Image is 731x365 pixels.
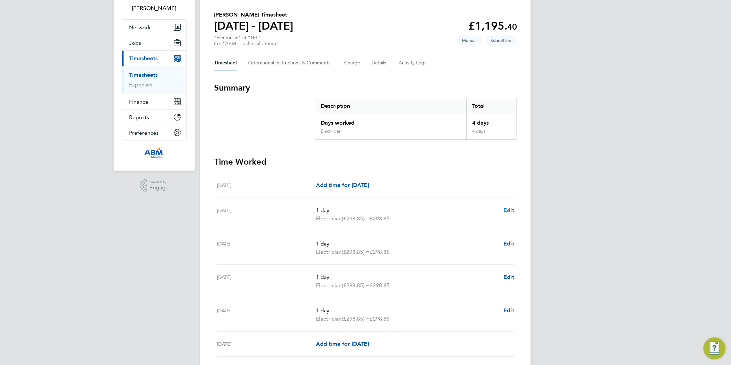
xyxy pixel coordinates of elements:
[214,11,293,19] h2: [PERSON_NAME] Timesheet
[456,35,482,46] span: This timesheet was manually created.
[122,147,187,158] a: Go to home page
[316,215,342,223] span: Electrician
[129,24,151,31] span: Network
[399,55,427,71] button: Activity Logs
[504,206,514,215] a: Edit
[468,19,517,32] app-decimal: £1,195.
[316,240,498,248] p: 1 day
[315,113,466,128] div: Days worked
[316,273,498,281] p: 1 day
[504,273,514,281] a: Edit
[129,129,159,136] span: Preferences
[122,109,186,125] button: Reports
[316,248,342,256] span: Electrician
[466,128,517,139] div: 4 days
[466,99,517,113] div: Total
[122,4,187,12] span: Rea Hill
[372,55,388,71] button: Details
[316,315,342,323] span: Electrician
[129,98,148,105] span: Finance
[122,20,186,35] button: Network
[370,249,390,255] span: £298.85
[129,40,141,46] span: Jobs
[214,41,279,46] div: For "ABM - Technical : Temp"
[129,81,152,88] a: Expenses
[466,113,517,128] div: 4 days
[504,307,514,314] span: Edit
[370,282,390,289] span: £298.85
[122,35,186,50] button: Jobs
[149,179,169,185] span: Powered by
[504,207,514,213] span: Edit
[316,340,369,348] a: Add time for [DATE]
[703,337,725,359] button: Engage Resource Center
[214,19,293,33] h1: [DATE] - [DATE]
[507,22,517,32] span: 40
[316,341,369,347] span: Add time for [DATE]
[217,340,316,348] div: [DATE]
[217,181,316,189] div: [DATE]
[315,99,517,140] div: Summary
[342,249,370,255] span: (£298.85) =
[316,181,369,189] a: Add time for [DATE]
[342,215,370,222] span: (£298.85) =
[316,281,342,290] span: Electrician
[370,315,390,322] span: £298.85
[217,240,316,256] div: [DATE]
[315,99,466,113] div: Description
[217,273,316,290] div: [DATE]
[214,82,517,93] h3: Summary
[316,306,498,315] p: 1 day
[129,55,158,62] span: Timesheets
[129,72,158,78] a: Timesheets
[122,94,186,109] button: Finance
[214,156,517,167] h3: Time Worked
[122,51,186,66] button: Timesheets
[504,240,514,248] a: Edit
[217,206,316,223] div: [DATE]
[149,185,169,191] span: Engage
[316,206,498,215] p: 1 day
[129,114,149,121] span: Reports
[140,179,169,192] a: Powered byEngage
[370,215,390,222] span: £298.85
[214,55,237,71] button: Timesheet
[342,315,370,322] span: (£298.85) =
[214,35,279,46] div: "Electrician" at "TFL"
[485,35,517,46] span: This timesheet is Submitted.
[321,128,341,134] div: Electrician
[504,306,514,315] a: Edit
[344,55,361,71] button: Charge
[122,125,186,140] button: Preferences
[248,55,333,71] button: Operational Instructions & Comments
[504,274,514,280] span: Edit
[342,282,370,289] span: (£298.85) =
[217,306,316,323] div: [DATE]
[144,147,164,158] img: abm-technical-logo-retina.png
[122,66,186,94] div: Timesheets
[504,240,514,247] span: Edit
[316,182,369,188] span: Add time for [DATE]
